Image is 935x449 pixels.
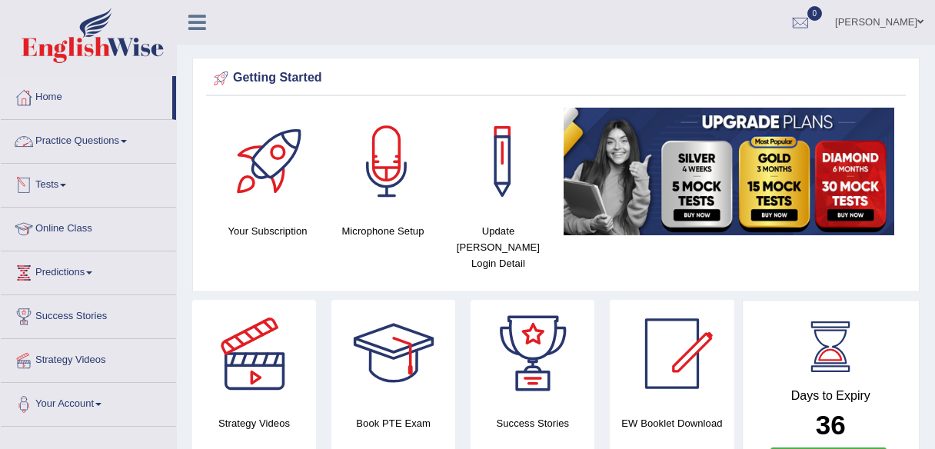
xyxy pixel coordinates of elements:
h4: Your Subscription [218,223,318,239]
b: 36 [816,410,846,440]
a: Online Class [1,208,176,246]
span: 0 [807,6,823,21]
a: Predictions [1,251,176,290]
h4: Update [PERSON_NAME] Login Detail [448,223,548,271]
a: Success Stories [1,295,176,334]
div: Getting Started [210,67,902,90]
img: small5.jpg [564,108,894,235]
a: Strategy Videos [1,339,176,377]
h4: Microphone Setup [333,223,433,239]
h4: Days to Expiry [760,389,903,403]
h4: EW Booklet Download [610,415,734,431]
a: Tests [1,164,176,202]
a: Practice Questions [1,120,176,158]
a: Your Account [1,383,176,421]
h4: Strategy Videos [192,415,316,431]
h4: Success Stories [471,415,594,431]
h4: Book PTE Exam [331,415,455,431]
a: Home [1,76,172,115]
